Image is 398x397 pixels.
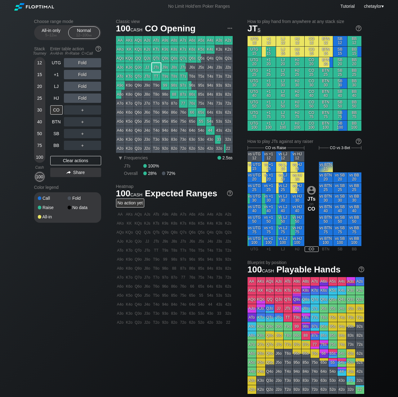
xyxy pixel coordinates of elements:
[170,144,179,153] div: 82o
[125,144,134,153] div: K2o
[347,47,361,57] div: BB 15
[125,135,134,144] div: K3o
[305,47,319,57] div: CO 15
[188,144,197,153] div: 62o
[152,99,161,108] div: T7o
[224,108,233,117] div: 62s
[152,126,161,135] div: T4o
[215,54,224,63] div: Q3s
[152,54,161,63] div: QTs
[152,45,161,54] div: KTs
[152,117,161,126] div: T5o
[125,72,134,81] div: KTo
[364,4,382,9] span: chetaylor
[226,25,233,32] img: ellipsis.fd386fe8.svg
[64,82,101,91] div: Fold
[35,105,44,115] div: 30
[197,135,206,144] div: 53o
[347,78,361,89] div: BB 30
[161,126,170,135] div: 94o
[38,205,68,210] div: Raise
[197,81,206,90] div: 95s
[161,54,170,63] div: Q9s
[64,129,101,138] div: ＋
[152,36,161,45] div: ATs
[224,36,233,45] div: A2s
[143,90,152,99] div: J8o
[32,51,48,56] div: Tourney
[134,117,143,126] div: Q5o
[188,90,197,99] div: 86s
[188,36,197,45] div: A6s
[68,205,97,210] div: No data
[319,121,333,131] div: BTN 100
[134,108,143,117] div: Q6o
[88,33,92,37] span: bb
[143,126,152,135] div: J4o
[170,72,179,81] div: T8s
[134,144,143,153] div: Q2o
[355,25,362,32] img: help.32db89a4.svg
[188,45,197,54] div: K6s
[170,90,179,99] div: 88
[305,121,319,131] div: CO 100
[305,68,319,78] div: CO 25
[179,90,188,99] div: 87s
[35,70,44,79] div: 15
[50,58,63,67] div: UTG
[50,117,63,126] div: BTN
[38,215,68,219] div: All-in
[290,68,304,78] div: HJ 25
[224,63,233,72] div: J2s
[116,117,125,126] div: A5o
[134,63,143,72] div: QJo
[179,99,188,108] div: 77
[50,105,63,115] div: CO
[197,63,206,72] div: J5s
[262,110,276,120] div: +1 75
[206,36,215,45] div: A4s
[179,36,188,45] div: A7s
[54,33,57,37] span: bb
[248,19,361,24] h2: How to play hand from anywhere at any stack size
[215,135,224,144] div: 33
[50,129,63,138] div: SB
[37,27,65,39] div: All-in only
[355,138,362,145] img: help.32db89a4.svg
[170,135,179,144] div: 83o
[319,47,333,57] div: BTN 15
[35,82,44,91] div: 20
[188,117,197,126] div: 65o
[161,117,170,126] div: 95o
[276,36,290,46] div: LJ 12
[197,45,206,54] div: K5s
[35,117,44,126] div: 40
[116,63,125,72] div: AJo
[179,81,188,90] div: 97s
[134,81,143,90] div: Q9o
[188,126,197,135] div: 64o
[276,47,290,57] div: LJ 15
[226,190,233,197] img: help.32db89a4.svg
[125,108,134,117] div: K6o
[179,45,188,54] div: K7s
[95,45,102,52] img: help.32db89a4.svg
[262,68,276,78] div: +1 25
[161,63,170,72] div: J9s
[71,33,97,37] div: 12 – 100
[134,126,143,135] div: Q4o
[170,63,179,72] div: J8s
[143,108,152,117] div: J6o
[290,110,304,120] div: HJ 75
[197,108,206,117] div: 65s
[215,99,224,108] div: 73s
[358,266,365,273] img: help.32db89a4.svg
[333,110,347,120] div: SB 75
[197,117,206,126] div: 55
[170,45,179,54] div: K8s
[125,126,134,135] div: K4o
[262,57,276,67] div: +1 20
[206,45,215,54] div: K4s
[161,36,170,45] div: A9s
[35,141,44,150] div: 75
